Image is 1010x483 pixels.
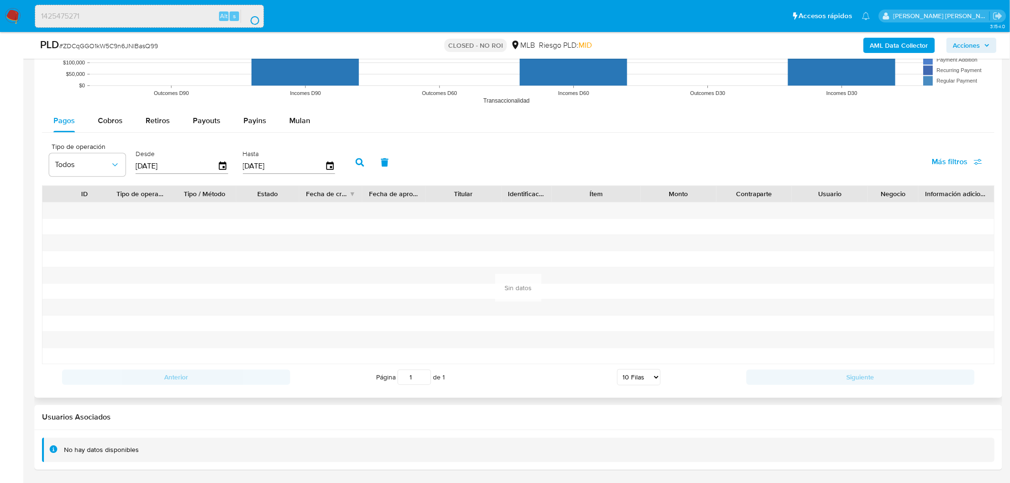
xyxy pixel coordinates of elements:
[40,37,59,52] b: PLD
[220,11,228,21] span: Alt
[953,38,980,53] span: Acciones
[233,11,236,21] span: s
[42,412,995,422] h2: Usuarios Asociados
[894,11,990,21] p: mercedes.medrano@mercadolibre.com
[990,22,1005,30] span: 3.154.0
[863,38,935,53] button: AML Data Collector
[511,40,535,51] div: MLB
[241,10,260,23] button: search-icon
[947,38,997,53] button: Acciones
[444,39,507,52] p: CLOSED - NO ROI
[870,38,928,53] b: AML Data Collector
[539,40,592,51] span: Riesgo PLD:
[35,10,263,22] input: Buscar usuario o caso...
[799,11,852,21] span: Accesos rápidos
[993,11,1003,21] a: Salir
[862,12,870,20] a: Notificaciones
[579,40,592,51] span: MID
[59,41,158,51] span: # ZDCqGGO1kW5C9n6JNlBasQ99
